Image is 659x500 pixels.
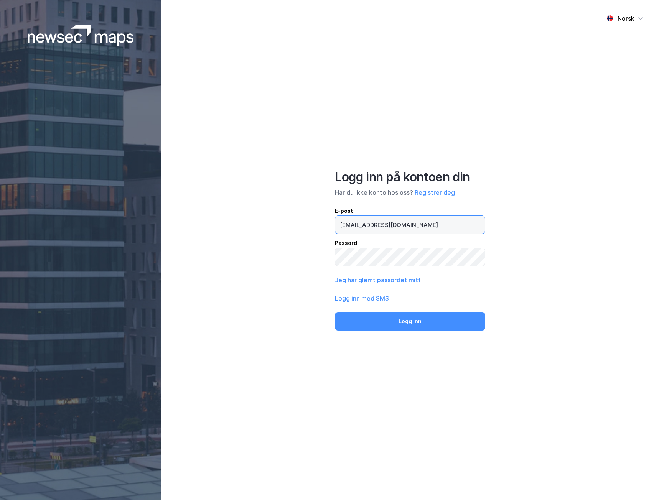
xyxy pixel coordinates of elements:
[621,463,659,500] div: Kontrollprogram for chat
[335,206,485,215] div: E-post
[335,275,421,285] button: Jeg har glemt passordet mitt
[415,188,455,197] button: Registrer deg
[335,238,485,248] div: Passord
[335,169,485,185] div: Logg inn på kontoen din
[618,14,634,23] div: Norsk
[28,25,134,46] img: logoWhite.bf58a803f64e89776f2b079ca2356427.svg
[621,463,659,500] iframe: Chat Widget
[335,312,485,331] button: Logg inn
[335,188,485,197] div: Har du ikke konto hos oss?
[335,294,389,303] button: Logg inn med SMS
